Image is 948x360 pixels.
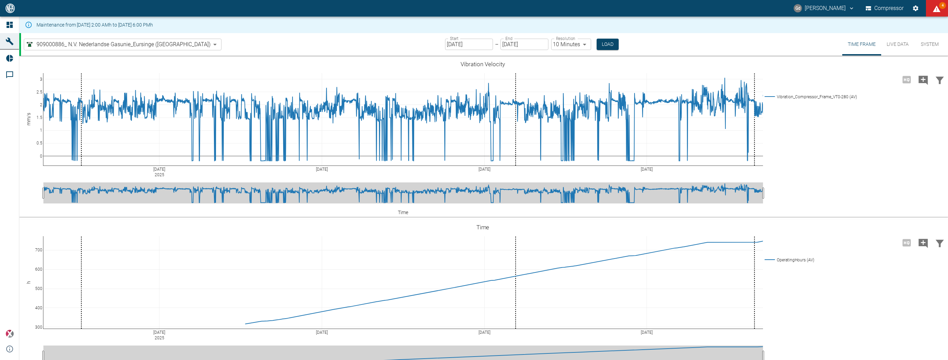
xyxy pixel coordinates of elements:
[501,39,548,50] input: MM/DD/YYYY
[556,36,575,41] label: Resolution
[505,36,512,41] label: End
[898,239,915,246] span: High Resolution only available for periods of <3 days
[931,234,948,252] button: Filter Chart Data
[864,2,905,14] button: Compressor
[597,39,619,50] button: Load
[794,4,802,12] div: Gd
[842,33,881,56] button: Time Frame
[881,33,914,56] button: Live Data
[37,19,153,31] div: Maintenance from [DATE] 2:00 AMh to [DATE] 6:00 PMh
[915,234,931,252] button: Add comment
[5,3,16,13] img: logo
[931,71,948,89] button: Filter Chart Data
[445,39,493,50] input: MM/DD/YYYY
[25,40,210,49] a: 909000886_ N.V. Nederlandse Gasunie_Eursinge ([GEOGRAPHIC_DATA])
[898,76,915,82] span: High Resolution only available for periods of <3 days
[450,36,458,41] label: Start
[915,71,931,89] button: Add comment
[939,2,946,9] span: 4
[6,330,14,338] img: Xplore Logo
[37,40,210,48] span: 909000886_ N.V. Nederlandse Gasunie_Eursinge ([GEOGRAPHIC_DATA])
[495,40,498,48] p: –
[793,2,856,14] button: g.j.de.vries@gasunie.nl
[914,33,945,56] button: System
[551,39,591,50] div: 10 Minutes
[909,2,922,14] button: Settings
